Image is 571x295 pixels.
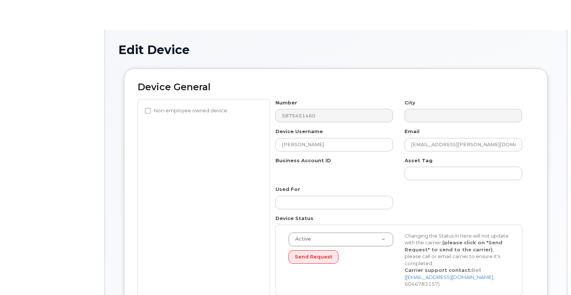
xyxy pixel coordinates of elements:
[138,82,534,92] h2: Device General
[405,239,502,252] strong: (please click on "Send Request" to send to the carrier)
[275,186,300,193] label: Used For
[288,250,338,264] button: Send Request
[145,106,227,115] label: Non-employee owned device
[405,99,415,106] label: City
[405,267,472,273] strong: Carrier support contact:
[145,108,151,114] input: Non-employee owned device
[405,128,419,135] label: Email
[406,274,493,280] a: [EMAIL_ADDRESS][DOMAIN_NAME]
[399,232,515,288] div: Changing the Status in here will not update with the carrier, , please call or email carrier to e...
[275,157,331,164] label: Business Account ID
[289,233,393,246] a: Active
[275,99,297,106] label: Number
[118,43,553,56] h1: Edit Device
[275,128,323,135] label: Device Username
[291,236,311,242] span: Active
[405,157,433,164] label: Asset Tag
[275,215,313,222] label: Device Status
